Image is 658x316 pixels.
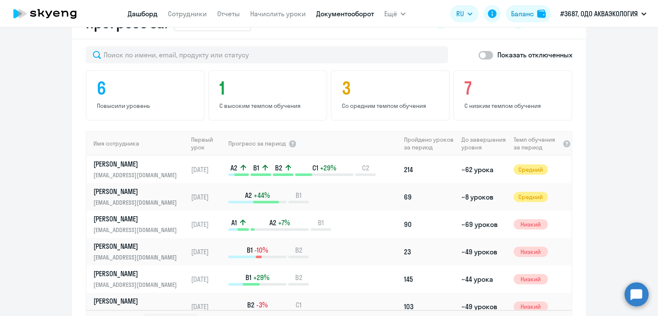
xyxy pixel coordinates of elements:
span: A2 [245,191,252,200]
img: balance [537,9,546,18]
p: [PERSON_NAME] [93,187,182,196]
span: Низкий [514,219,548,230]
th: Имя сотрудника [87,131,188,156]
a: Сотрудники [168,9,207,18]
span: B2 [295,273,302,282]
a: Документооборот [316,9,374,18]
td: ~69 уроков [458,211,510,238]
p: С высоким темпом обучения [219,102,319,110]
span: Средний [514,164,548,175]
span: A2 [269,218,276,227]
button: Балансbalance [506,5,551,22]
span: B1 [247,245,253,255]
p: [PERSON_NAME] [93,241,182,251]
a: [PERSON_NAME][EMAIL_ADDRESS][DOMAIN_NAME] [93,159,187,180]
td: 214 [401,156,458,183]
td: ~49 уроков [458,238,510,265]
span: -10% [254,245,268,255]
p: Показать отключенных [497,50,572,60]
a: Дашборд [128,9,158,18]
span: A1 [231,218,237,227]
p: Со средним темпом обучения [342,102,441,110]
button: Ещё [384,5,406,22]
td: 23 [401,238,458,265]
span: -3% [256,300,268,310]
span: +29% [320,163,336,173]
span: B2 [275,163,282,173]
span: B1 [318,218,324,227]
span: +7% [278,218,290,227]
h4: 1 [219,78,319,98]
span: A2 [230,163,237,173]
p: С низким темпом обучения [464,102,564,110]
p: Повысили уровень [97,102,196,110]
span: Ещё [384,9,397,19]
button: #3687, ОДО АКВАЭКОЛОГИЯ [556,3,651,24]
p: [EMAIL_ADDRESS][DOMAIN_NAME] [93,253,182,262]
a: [PERSON_NAME][EMAIL_ADDRESS][DOMAIN_NAME] [93,214,187,235]
span: B1 [253,163,259,173]
td: [DATE] [188,265,227,293]
span: B1 [245,273,251,282]
td: [DATE] [188,238,227,265]
p: #3687, ОДО АКВАЭКОЛОГИЯ [560,9,638,19]
span: Средний [514,192,548,202]
span: C1 [312,163,318,173]
h4: 3 [342,78,441,98]
a: Начислить уроки [250,9,306,18]
a: [PERSON_NAME][EMAIL_ADDRESS][DOMAIN_NAME] [93,187,187,207]
th: Первый урок [188,131,227,156]
h4: 7 [464,78,564,98]
th: Пройдено уроков за период [401,131,458,156]
p: [PERSON_NAME] [93,269,182,278]
span: Низкий [514,247,548,257]
td: ~44 урока [458,265,510,293]
span: Прогресс за период [228,140,286,147]
span: Темп обучения за период [514,136,560,151]
input: Поиск по имени, email, продукту или статусу [86,46,448,63]
span: B1 [296,191,302,200]
span: RU [456,9,464,19]
button: RU [450,5,479,22]
a: [PERSON_NAME][EMAIL_ADDRESS][DOMAIN_NAME] [93,269,187,289]
span: +44% [254,191,270,200]
div: Баланс [511,9,534,19]
span: B2 [247,300,254,310]
p: [PERSON_NAME] [93,296,182,306]
a: Отчеты [217,9,240,18]
td: 69 [401,183,458,211]
th: До завершения уровня [458,131,510,156]
td: [DATE] [188,183,227,211]
p: [EMAIL_ADDRESS][DOMAIN_NAME] [93,225,182,235]
p: [PERSON_NAME] [93,159,182,169]
span: Низкий [514,301,548,312]
p: [EMAIL_ADDRESS][DOMAIN_NAME] [93,170,182,180]
td: ~8 уроков [458,183,510,211]
p: [EMAIL_ADDRESS][DOMAIN_NAME] [93,198,182,207]
td: 90 [401,211,458,238]
span: C2 [362,163,369,173]
td: ~62 урока [458,156,510,183]
p: [EMAIL_ADDRESS][DOMAIN_NAME] [93,280,182,289]
span: B2 [295,245,302,255]
span: +29% [253,273,269,282]
td: [DATE] [188,156,227,183]
p: [PERSON_NAME] [93,214,182,224]
span: Низкий [514,274,548,284]
span: C1 [296,300,302,310]
td: 145 [401,265,458,293]
td: [DATE] [188,211,227,238]
a: [PERSON_NAME][EMAIL_ADDRESS][DOMAIN_NAME] [93,241,187,262]
h4: 6 [97,78,196,98]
